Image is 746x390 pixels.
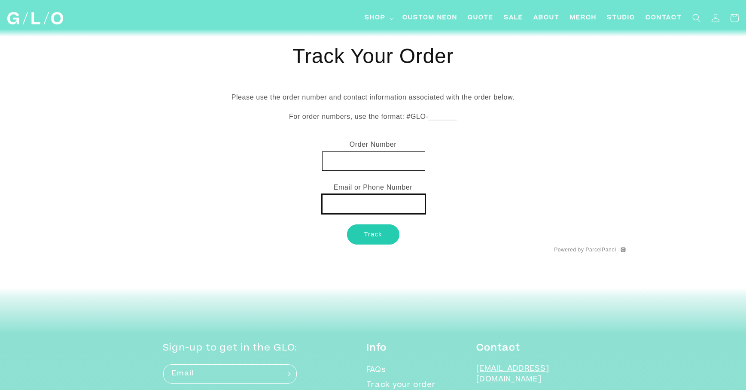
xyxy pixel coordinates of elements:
[528,9,565,28] a: About
[468,14,493,23] span: Quote
[7,12,63,24] img: GLO Studio
[121,43,626,69] h1: Track Your Order
[463,9,499,28] a: Quote
[533,14,560,23] span: About
[618,248,619,251] img: line
[602,9,640,28] a: Studio
[121,83,626,139] div: Please use the order number and contact information associated with the order below.
[4,9,67,28] a: GLO Studio
[402,14,457,23] span: Custom Neon
[504,14,523,23] span: SALE
[278,364,297,384] button: Subscribe
[640,9,687,28] a: Contact
[476,344,520,353] strong: Contact
[366,344,387,353] strong: Info
[570,14,597,23] span: Merch
[591,270,746,390] iframe: Chat Widget
[163,364,297,384] input: Email
[334,184,412,191] span: Email or Phone Number
[687,9,706,27] summary: Search
[163,342,297,355] h2: Sign-up to get in the GLO:
[554,246,616,253] a: Powered by ParcelPanel
[365,14,386,23] span: Shop
[646,14,682,23] span: Contact
[621,247,626,252] img: channelwill
[565,9,602,28] a: Merch
[347,224,399,245] button: Track
[366,365,386,378] a: FAQs
[397,9,463,28] a: Custom Neon
[499,9,528,28] a: SALE
[359,9,397,28] summary: Shop
[121,111,626,123] p: For order numbers, use the format: #GLO-_______
[476,364,583,386] p: [EMAIL_ADDRESS][DOMAIN_NAME]
[607,14,635,23] span: Studio
[350,141,396,148] span: Order Number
